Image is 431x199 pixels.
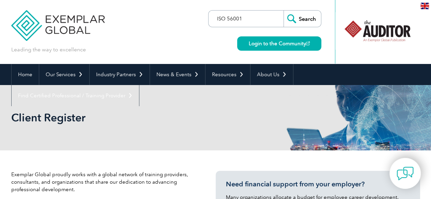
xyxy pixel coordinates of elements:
p: Leading the way to excellence [11,46,86,53]
img: en [420,3,429,9]
a: Resources [205,64,250,85]
img: open_square.png [306,42,310,45]
a: Login to the Community [237,36,321,51]
a: Home [12,64,39,85]
a: Industry Partners [90,64,150,85]
h3: Need financial support from your employer? [226,180,410,188]
a: Our Services [39,64,89,85]
a: News & Events [150,64,205,85]
img: contact-chat.png [397,165,414,182]
a: Find Certified Professional / Training Provider [12,85,139,106]
p: Exemplar Global proudly works with a global network of training providers, consultants, and organ... [11,171,195,193]
h2: Client Register [11,112,297,123]
input: Search [283,11,321,27]
a: About Us [250,64,293,85]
